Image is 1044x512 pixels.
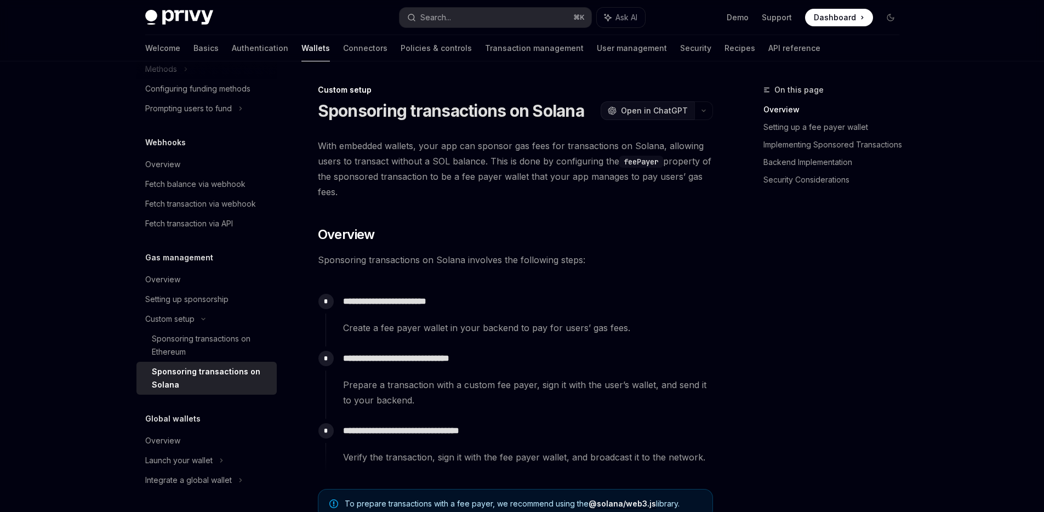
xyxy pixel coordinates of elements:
a: Overview [136,431,277,451]
a: Policies & controls [401,35,472,61]
a: Security [680,35,711,61]
a: Sponsoring transactions on Ethereum [136,329,277,362]
div: Integrate a global wallet [145,474,232,487]
a: Fetch balance via webhook [136,174,277,194]
div: Search... [420,11,451,24]
div: Sponsoring transactions on Ethereum [152,332,270,359]
span: ⌘ K [573,13,585,22]
svg: Note [329,499,338,508]
img: dark logo [145,10,213,25]
span: Verify the transaction, sign it with the fee payer wallet, and broadcast it to the network. [343,450,712,465]
div: Fetch transaction via API [145,217,233,230]
a: API reference [768,35,820,61]
a: Security Considerations [763,171,908,189]
a: Connectors [343,35,387,61]
a: Backend Implementation [763,153,908,171]
a: Sponsoring transactions on Solana [136,362,277,395]
a: User management [597,35,667,61]
span: To prepare transactions with a fee payer, we recommend using the library. [345,498,701,509]
span: Create a fee payer wallet in your backend to pay for users’ gas fees. [343,320,712,335]
div: Overview [145,273,180,286]
a: Overview [136,270,277,289]
span: Dashboard [814,12,856,23]
a: Welcome [145,35,180,61]
a: Implementing Sponsored Transactions [763,136,908,153]
span: Ask AI [615,12,637,23]
span: Sponsoring transactions on Solana involves the following steps: [318,252,713,268]
button: Ask AI [597,8,645,27]
a: Configuring funding methods [136,79,277,99]
a: Recipes [724,35,755,61]
button: Open in ChatGPT [601,101,694,120]
span: On this page [774,83,824,96]
div: Sponsoring transactions on Solana [152,365,270,391]
span: Open in ChatGPT [621,105,688,116]
div: Fetch transaction via webhook [145,197,256,211]
a: Support [762,12,792,23]
h5: Global wallets [145,412,201,425]
div: Overview [145,434,180,447]
div: Launch your wallet [145,454,213,467]
a: Overview [136,155,277,174]
a: Overview [763,101,908,118]
span: With embedded wallets, your app can sponsor gas fees for transactions on Solana, allowing users t... [318,138,713,200]
code: feePayer [619,156,663,168]
button: Toggle dark mode [882,9,899,26]
a: @solana/web3.js [589,499,656,509]
div: Custom setup [145,312,195,326]
a: Fetch transaction via webhook [136,194,277,214]
button: Search...⌘K [400,8,591,27]
a: Demo [727,12,749,23]
div: Prompting users to fund [145,102,232,115]
a: Transaction management [485,35,584,61]
div: Setting up sponsorship [145,293,229,306]
span: Overview [318,226,375,243]
h5: Gas management [145,251,213,264]
div: Custom setup [318,84,713,95]
a: Dashboard [805,9,873,26]
a: Authentication [232,35,288,61]
h1: Sponsoring transactions on Solana [318,101,584,121]
div: Fetch balance via webhook [145,178,246,191]
a: Setting up sponsorship [136,289,277,309]
a: Fetch transaction via API [136,214,277,234]
div: Configuring funding methods [145,82,250,95]
a: Basics [193,35,219,61]
h5: Webhooks [145,136,186,149]
a: Wallets [301,35,330,61]
span: Prepare a transaction with a custom fee payer, sign it with the user’s wallet, and send it to you... [343,377,712,408]
a: Setting up a fee payer wallet [763,118,908,136]
div: Overview [145,158,180,171]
